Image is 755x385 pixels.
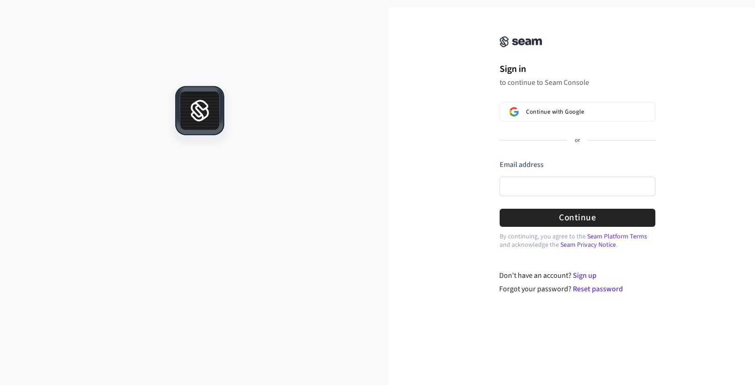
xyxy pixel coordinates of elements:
div: Don't have an account? [499,270,655,281]
a: Seam Privacy Notice [560,240,616,250]
p: to continue to Seam Console [500,78,655,87]
div: Forgot your password? [499,283,655,295]
button: Continue [500,209,655,227]
button: Sign in with GoogleContinue with Google [500,102,655,122]
img: Seam Console [500,36,542,47]
a: Reset password [573,284,623,294]
img: Sign in with Google [509,107,519,116]
span: Continue with Google [526,108,584,115]
p: By continuing, you agree to the and acknowledge the . [500,232,655,249]
label: Email address [500,160,544,170]
h1: Sign in [500,62,655,76]
a: Seam Platform Terms [587,232,647,241]
a: Sign up [573,270,596,281]
p: or [575,136,580,145]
